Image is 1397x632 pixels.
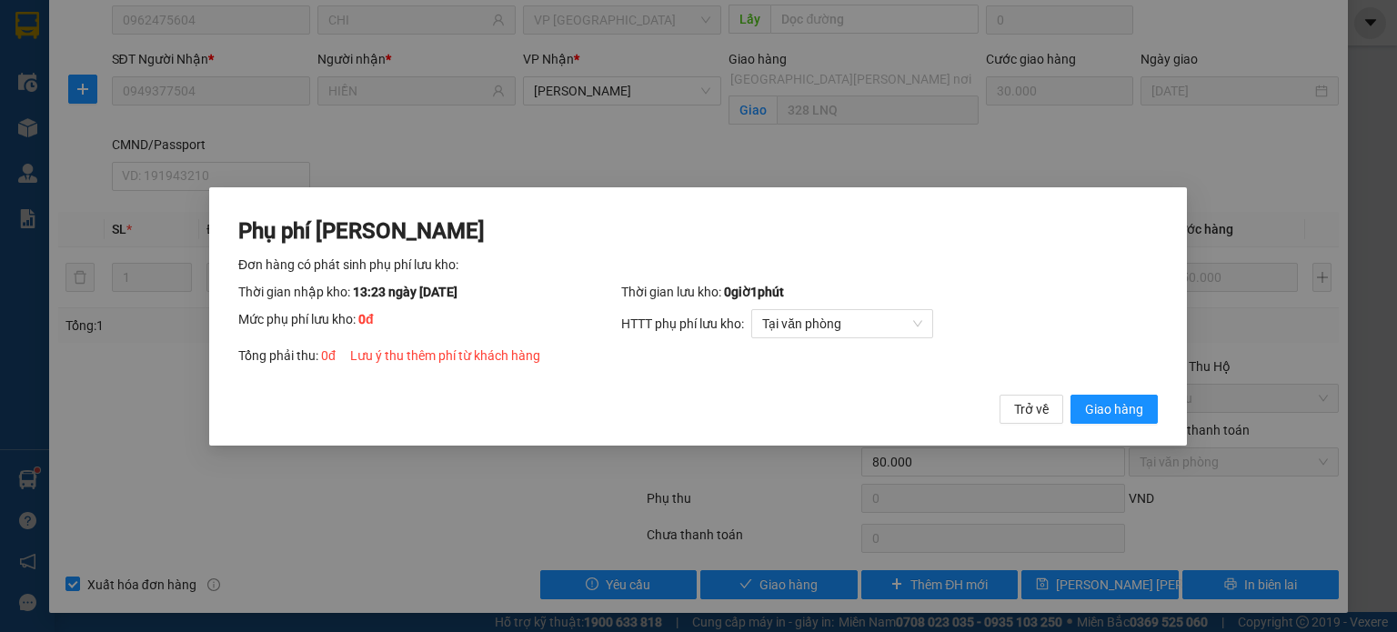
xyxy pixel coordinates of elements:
[1071,394,1159,423] button: Giao hàng
[1015,398,1050,418] span: Trở về
[238,308,621,337] div: Mức phụ phí lưu kho:
[238,281,621,301] div: Thời gian nhập kho:
[763,309,923,336] span: Tại văn phòng
[238,345,1158,365] div: Tổng phải thu:
[1086,398,1144,418] span: Giao hàng
[622,281,1159,301] div: Thời gian lưu kho:
[238,254,1158,274] div: Đơn hàng có phát sinh phụ phí lưu kho:
[622,308,1159,337] div: HTTT phụ phí lưu kho:
[238,218,485,244] span: Phụ phí [PERSON_NAME]
[350,347,540,362] span: Lưu ý thu thêm phí từ khách hàng
[321,347,336,362] span: 0 đ
[358,311,374,326] span: 0 đ
[353,284,457,298] span: 13:23 ngày [DATE]
[1000,394,1064,423] button: Trở về
[725,284,785,298] span: 0 giờ 1 phút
